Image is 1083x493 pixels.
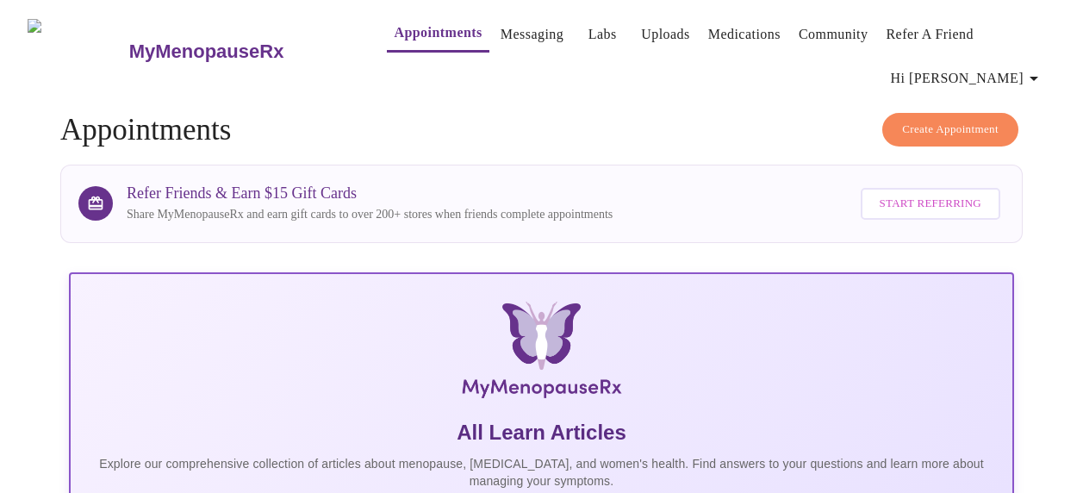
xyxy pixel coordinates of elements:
[882,113,1018,147] button: Create Appointment
[28,19,127,84] img: MyMenopauseRx Logo
[902,120,999,140] span: Create Appointment
[127,184,613,203] h3: Refer Friends & Earn $15 Gift Cards
[60,113,1023,147] h4: Appointments
[799,22,868,47] a: Community
[880,194,981,214] span: Start Referring
[501,22,563,47] a: Messaging
[127,22,352,82] a: MyMenopauseRx
[891,66,1044,90] span: Hi [PERSON_NAME]
[575,17,630,52] button: Labs
[884,61,1051,96] button: Hi [PERSON_NAME]
[84,419,999,446] h5: All Learn Articles
[588,22,617,47] a: Labs
[227,302,856,405] img: MyMenopauseRx Logo
[129,41,284,63] h3: MyMenopauseRx
[127,206,613,223] p: Share MyMenopauseRx and earn gift cards to over 200+ stores when friends complete appointments
[708,22,781,47] a: Medications
[861,188,1000,220] button: Start Referring
[641,22,690,47] a: Uploads
[494,17,570,52] button: Messaging
[394,21,482,45] a: Appointments
[701,17,787,52] button: Medications
[84,455,999,490] p: Explore our comprehensive collection of articles about menopause, [MEDICAL_DATA], and women's hea...
[634,17,697,52] button: Uploads
[879,17,980,52] button: Refer a Friend
[387,16,489,53] button: Appointments
[792,17,875,52] button: Community
[856,179,1005,228] a: Start Referring
[886,22,974,47] a: Refer a Friend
